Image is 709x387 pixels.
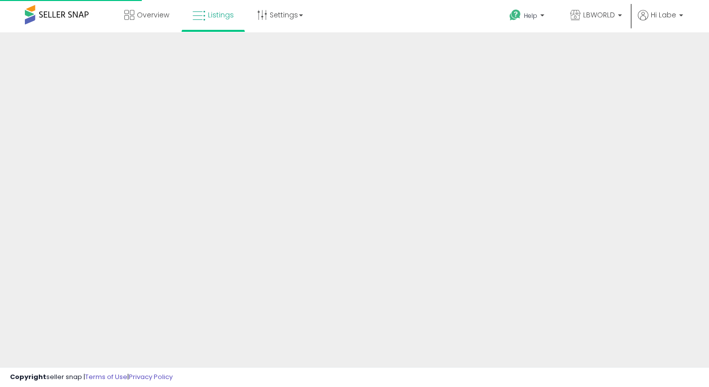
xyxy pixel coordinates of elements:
strong: Copyright [10,372,46,382]
span: Help [524,11,537,20]
a: Hi Labe [638,10,683,32]
span: Listings [208,10,234,20]
span: Overview [137,10,169,20]
span: Hi Labe [651,10,676,20]
div: seller snap | | [10,373,173,382]
a: Privacy Policy [129,372,173,382]
a: Terms of Use [85,372,127,382]
a: Help [502,1,554,32]
i: Get Help [509,9,521,21]
span: LBWORLD [583,10,615,20]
